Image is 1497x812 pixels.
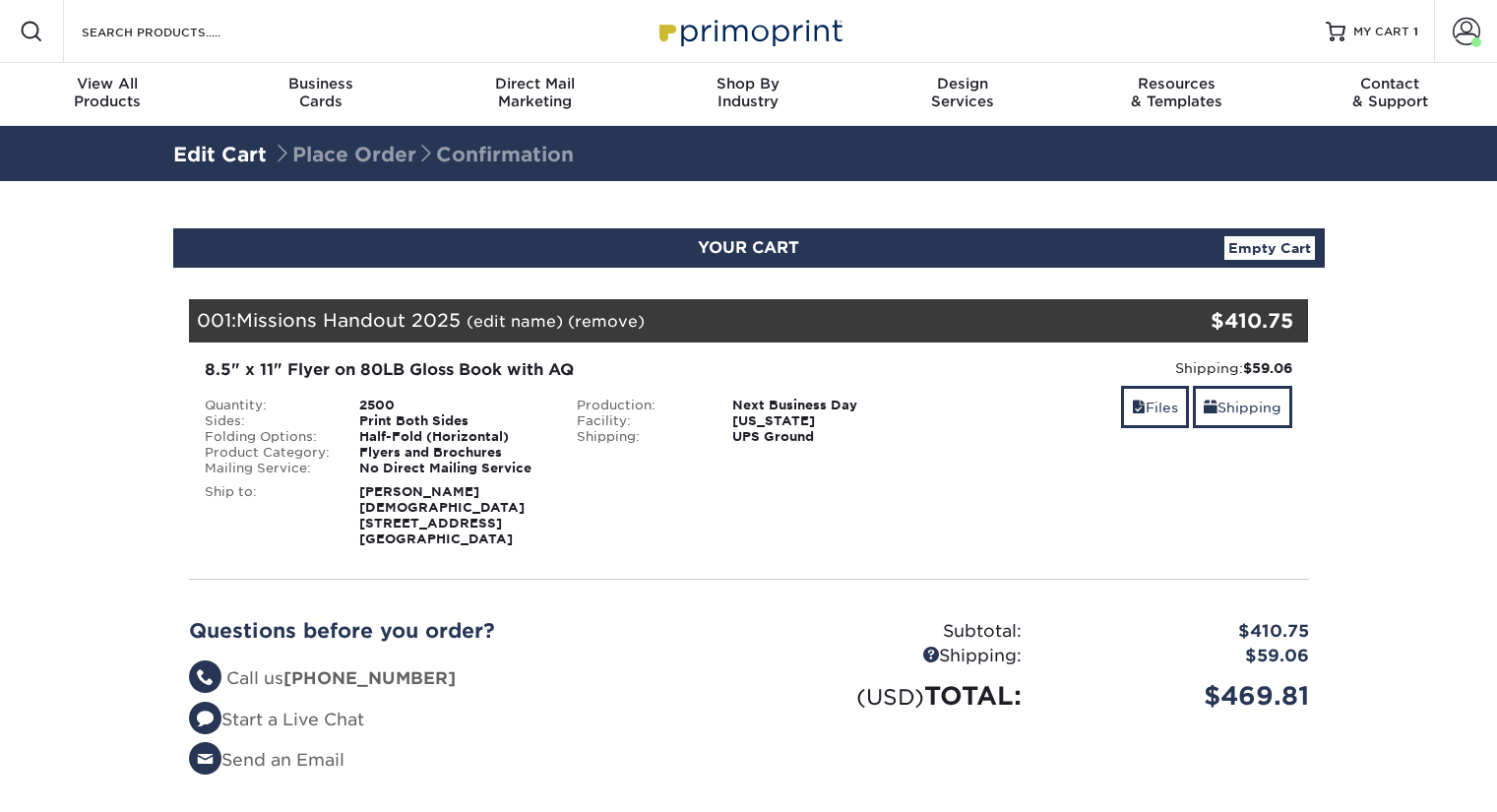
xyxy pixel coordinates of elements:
[190,413,345,429] div: Sides:
[950,358,1293,378] div: Shipping:
[562,398,717,413] div: Production:
[717,398,935,413] div: Next Business Day
[236,309,461,331] span: Missions Handout 2025
[214,63,427,126] a: BusinessCards
[344,413,562,429] div: Print Both Sides
[214,75,427,93] span: Business
[1036,619,1324,645] div: $410.75
[1243,360,1292,376] strong: $59.06
[749,677,1036,715] div: TOTAL:
[1069,75,1282,110] div: & Templates
[190,484,345,547] div: Ship to:
[1283,75,1497,93] span: Contact
[428,75,642,110] div: Marketing
[1132,400,1146,415] span: files
[855,75,1069,110] div: Services
[190,461,345,476] div: Mailing Service:
[855,75,1069,93] span: Design
[428,75,642,93] span: Direct Mail
[1283,63,1497,126] a: Contact& Support
[344,429,562,445] div: Half-Fold (Horizontal)
[283,668,456,688] strong: [PHONE_NUMBER]
[749,644,1036,669] div: Shipping:
[190,398,345,413] div: Quantity:
[344,398,562,413] div: 2500
[189,710,364,729] a: Start a Live Chat
[189,750,344,770] a: Send an Email
[1204,400,1217,415] span: shipping
[1121,386,1189,428] a: Files
[749,619,1036,645] div: Subtotal:
[698,238,799,257] span: YOUR CART
[1122,306,1294,336] div: $410.75
[1193,386,1292,428] a: Shipping
[1069,75,1282,93] span: Resources
[562,413,717,429] div: Facility:
[642,75,855,93] span: Shop By
[214,75,427,110] div: Cards
[855,63,1069,126] a: DesignServices
[1283,75,1497,110] div: & Support
[273,143,574,166] span: Place Order Confirmation
[856,684,924,710] small: (USD)
[359,484,525,546] strong: [PERSON_NAME] [DEMOGRAPHIC_DATA] [STREET_ADDRESS] [GEOGRAPHIC_DATA]
[642,63,855,126] a: Shop ByIndustry
[80,20,272,43] input: SEARCH PRODUCTS.....
[651,10,847,52] img: Primoprint
[717,429,935,445] div: UPS Ground
[344,445,562,461] div: Flyers and Brochures
[190,445,345,461] div: Product Category:
[189,619,734,643] h2: Questions before you order?
[642,75,855,110] div: Industry
[205,358,920,382] div: 8.5" x 11" Flyer on 80LB Gloss Book with AQ
[1036,677,1324,715] div: $469.81
[1069,63,1282,126] a: Resources& Templates
[568,312,645,331] a: (remove)
[189,666,734,692] li: Call us
[173,143,267,166] a: Edit Cart
[190,429,345,445] div: Folding Options:
[344,461,562,476] div: No Direct Mailing Service
[467,312,563,331] a: (edit name)
[1036,644,1324,669] div: $59.06
[189,299,1122,343] div: 001:
[1353,24,1409,40] span: MY CART
[562,429,717,445] div: Shipping:
[428,63,642,126] a: Direct MailMarketing
[1413,25,1418,38] span: 1
[1224,236,1315,260] a: Empty Cart
[717,413,935,429] div: [US_STATE]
